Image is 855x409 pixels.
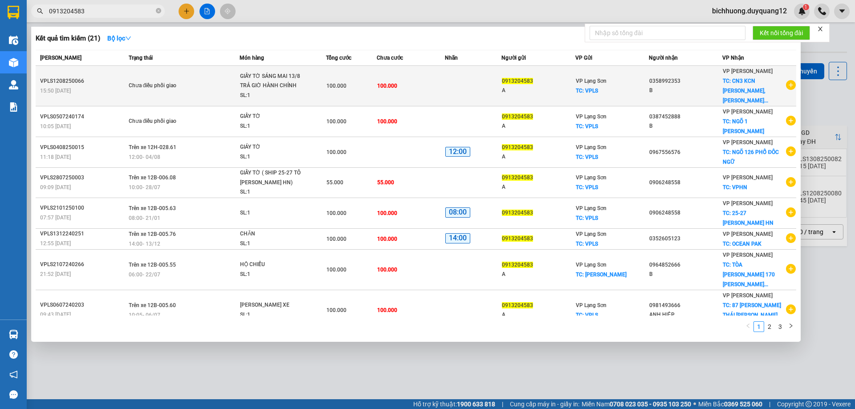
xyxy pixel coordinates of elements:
span: 21:52 [DATE] [40,271,71,277]
div: SL: 1 [240,310,307,320]
div: 0964852666 [649,260,722,270]
div: VPLS2107240266 [40,260,126,269]
span: Trên xe 12B-005.63 [129,205,176,211]
span: VP Gửi [575,55,592,61]
div: B [649,121,722,131]
li: 3 [775,321,786,332]
h3: Kết quả tìm kiếm ( 21 ) [36,34,100,43]
span: 0913204583 [502,144,533,150]
span: 100.000 [377,236,397,242]
div: SL: 1 [240,121,307,131]
li: Previous Page [743,321,753,332]
span: TC: TÒA [PERSON_NAME] 170 [PERSON_NAME]... [723,262,775,288]
img: solution-icon [9,102,18,112]
div: A [502,86,574,95]
span: plus-circle [786,304,796,314]
span: close [817,26,823,32]
span: 0913204583 [502,302,533,308]
div: A [502,310,574,320]
span: Nhãn [445,55,458,61]
div: [PERSON_NAME] XE [240,300,307,310]
span: 100.000 [326,307,346,313]
div: 0906248558 [649,178,722,187]
span: Người gửi [501,55,526,61]
div: SL: 1 [240,270,307,279]
span: Trên xe 12B-006.08 [129,174,176,181]
div: SL: 1 [240,152,307,162]
div: HỘ CHIẾU [240,260,307,270]
span: TC: NGÕ 1 [PERSON_NAME] [723,118,764,134]
span: 10:00 - 28/07 [129,184,160,190]
span: 0913204583 [502,174,533,181]
span: VP Lạng Sơn [576,144,607,150]
div: 0387452888 [649,112,722,121]
span: 14:00 [445,233,470,243]
span: 06:00 - 22/07 [129,271,160,278]
span: search [37,8,43,14]
span: 09:09 [DATE] [40,184,71,190]
a: 1 [754,322,764,332]
div: 0967556576 [649,148,722,157]
span: plus-circle [786,233,796,243]
span: VP Lạng Sơn [576,231,607,237]
span: Trên xe 12B-005.55 [129,262,176,268]
span: down [125,35,131,41]
span: 0913204583 [502,235,533,242]
strong: Bộ lọc [107,35,131,42]
span: VP [PERSON_NAME] [723,231,773,237]
span: 100.000 [377,267,397,273]
input: Nhập số tổng đài [590,26,745,40]
div: GIẤY TỜ SÁNG MAI 13/8 TRẢ GIỜ HÀNH CHÍNH [240,72,307,91]
span: 0913204583 [502,113,533,120]
span: 100.000 [377,210,397,216]
span: close-circle [156,7,161,16]
span: 100.000 [377,118,397,125]
span: plus-circle [786,177,796,187]
div: SL: 1 [240,239,307,249]
span: TC: VPLS [576,184,598,190]
li: Next Page [786,321,796,332]
span: 07:57 [DATE] [40,215,71,221]
span: TC: OCEAN PAK [723,241,761,247]
div: VPLS0607240203 [40,300,126,310]
div: A [502,121,574,131]
div: B [649,86,722,95]
span: [PERSON_NAME] [40,55,81,61]
span: plus-circle [786,80,796,90]
a: 3 [775,322,785,332]
div: Chưa điều phối giao [129,117,195,126]
span: 15:50 [DATE] [40,88,71,94]
span: message [9,390,18,399]
li: 2 [764,321,775,332]
span: TC: VPLS [576,88,598,94]
span: Tổng cước [326,55,351,61]
span: 12:00 - 04/08 [129,154,160,160]
div: GIÁY TỜ [240,142,307,152]
div: B [649,270,722,279]
span: TC: 25-27 [PERSON_NAME] HN [723,210,774,226]
span: 11:18 [DATE] [40,154,71,160]
span: VP [PERSON_NAME] [723,109,773,115]
div: A [502,270,574,279]
div: VPLS2807250003 [40,173,126,182]
span: 09:43 [DATE] [40,312,71,318]
button: Kết nối tổng đài [753,26,810,40]
div: VPLS1208250066 [40,77,126,86]
span: close-circle [156,8,161,13]
span: plus-circle [786,264,796,274]
input: Tìm tên, số ĐT hoặc mã đơn [49,6,154,16]
span: plus-circle [786,207,796,217]
div: A [502,182,574,192]
button: Bộ lọcdown [100,31,138,45]
span: 100.000 [326,83,346,89]
span: TC: VPLS [576,215,598,221]
span: 0913204583 [502,78,533,84]
span: VP [PERSON_NAME] [723,139,773,146]
div: VPLS2101250100 [40,203,126,213]
div: 0906248558 [649,208,722,218]
span: 12:55 [DATE] [40,240,71,247]
span: VP Lạng Sơn [576,205,607,211]
img: warehouse-icon [9,58,18,67]
span: VP Lạng Sơn [576,78,607,84]
span: TC: VPLS [576,312,598,318]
